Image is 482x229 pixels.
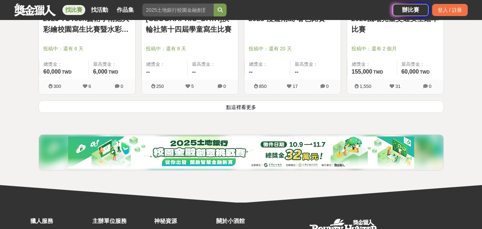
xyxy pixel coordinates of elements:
span: 最高獎金： [295,61,336,68]
a: 2025 TUTech藝術季南應大彩繪校園寫生比賽暨水彩巨匠青年工作營 [43,13,131,35]
span: 0 [326,84,329,89]
span: 850 [259,84,267,89]
span: TWD [108,70,118,75]
span: -- [146,69,150,75]
a: [GEOGRAPHIC_DATA]扶輪社第十四屆學童寫生比賽 [146,13,234,35]
span: 總獎金： [44,61,84,68]
span: TWD [373,70,383,75]
span: 投稿中：還有 8 天 [146,45,234,53]
div: 神秘資源 [154,217,213,225]
div: 獵人服務 [30,217,89,225]
a: 作品集 [114,5,137,15]
span: 6,000 [93,69,107,75]
span: 1,550 [360,84,371,89]
span: 投稿中：還有 2 個月 [351,45,439,53]
span: 5 [191,84,194,89]
span: 31 [395,84,400,89]
a: 找活動 [88,5,111,15]
span: 6 [88,84,91,89]
span: -- [192,69,196,75]
span: 最高獎金： [192,61,234,68]
span: 總獎金： [146,61,183,68]
span: TWD [62,70,71,75]
span: 0 [121,84,123,89]
span: 總獎金： [249,61,286,68]
a: 找比賽 [62,5,85,15]
span: 最高獎金： [93,61,131,68]
span: 155,000 [352,69,372,75]
img: a5722dc9-fb8f-4159-9c92-9f5474ee55af.png [68,136,414,169]
span: 60,000 [44,69,61,75]
span: 17 [293,84,298,89]
a: 辦比賽 [393,4,428,16]
div: 登入 / 註冊 [432,4,468,16]
span: -- [249,69,253,75]
span: 總獎金： [352,61,392,68]
span: 最高獎金： [401,61,439,68]
span: 0 [429,84,431,89]
span: 投稿中：還有 6 天 [43,45,131,53]
span: 300 [54,84,61,89]
span: 60,000 [401,69,419,75]
input: 2025土地銀行校園金融創意挑戰賽：從你出發 開啟智慧金融新頁 [142,4,214,16]
button: 點這裡看更多 [39,100,444,113]
a: 2025國瑞兒童交通安全繪本比賽 [351,13,439,35]
span: TWD [420,70,430,75]
span: 投稿中：還有 20 天 [249,45,336,53]
div: 關於小酒館 [216,217,275,225]
div: 主辦單位服務 [92,217,151,225]
span: -- [295,69,299,75]
span: 250 [156,84,164,89]
span: 0 [223,84,226,89]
